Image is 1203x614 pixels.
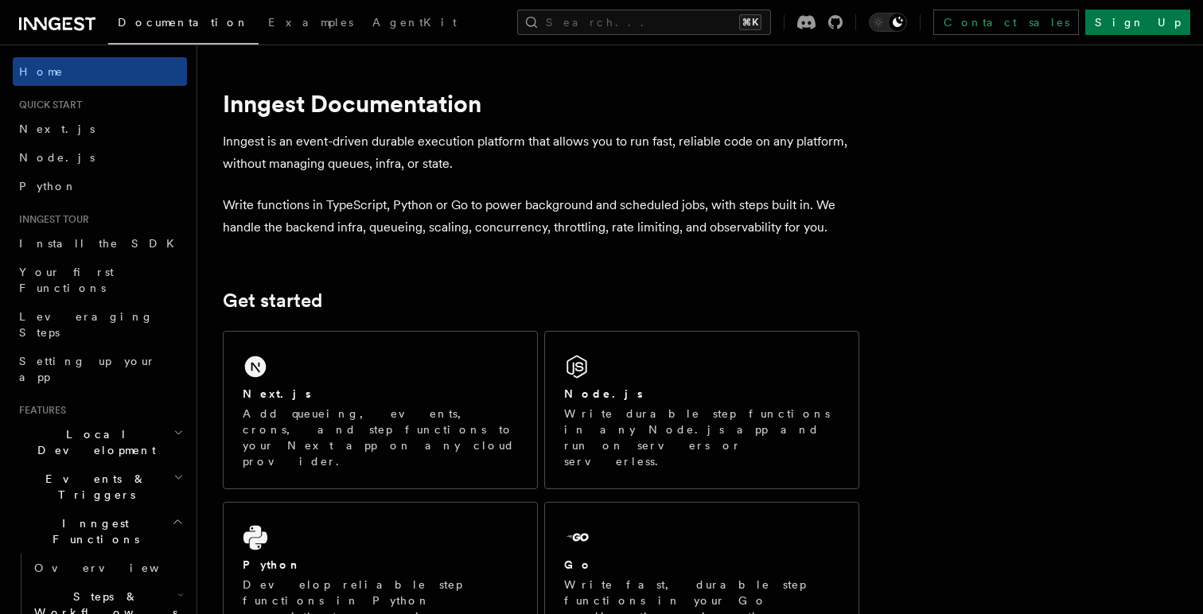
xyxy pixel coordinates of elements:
[28,554,187,582] a: Overview
[544,331,859,489] a: Node.jsWrite durable step functions in any Node.js app and run on servers or serverless.
[223,290,322,312] a: Get started
[13,115,187,143] a: Next.js
[34,562,198,574] span: Overview
[363,5,466,43] a: AgentKit
[108,5,259,45] a: Documentation
[19,237,184,250] span: Install the SDK
[13,302,187,347] a: Leveraging Steps
[13,258,187,302] a: Your first Functions
[13,515,172,547] span: Inngest Functions
[13,509,187,554] button: Inngest Functions
[223,331,538,489] a: Next.jsAdd queueing, events, crons, and step functions to your Next app on any cloud provider.
[869,13,907,32] button: Toggle dark mode
[268,16,353,29] span: Examples
[19,151,95,164] span: Node.js
[13,420,187,464] button: Local Development
[13,347,187,391] a: Setting up your app
[259,5,363,43] a: Examples
[19,122,95,135] span: Next.js
[739,14,761,30] kbd: ⌘K
[933,10,1079,35] a: Contact sales
[564,557,593,573] h2: Go
[13,464,187,509] button: Events & Triggers
[223,130,859,175] p: Inngest is an event-driven durable execution platform that allows you to run fast, reliable code ...
[223,194,859,239] p: Write functions in TypeScript, Python or Go to power background and scheduled jobs, with steps bu...
[19,180,77,192] span: Python
[13,229,187,258] a: Install the SDK
[13,426,173,458] span: Local Development
[243,557,302,573] h2: Python
[13,404,66,417] span: Features
[243,386,311,402] h2: Next.js
[564,386,643,402] h2: Node.js
[517,10,771,35] button: Search...⌘K
[13,213,89,226] span: Inngest tour
[19,310,154,339] span: Leveraging Steps
[19,355,156,383] span: Setting up your app
[564,406,839,469] p: Write durable step functions in any Node.js app and run on servers or serverless.
[372,16,457,29] span: AgentKit
[1085,10,1190,35] a: Sign Up
[13,471,173,503] span: Events & Triggers
[13,172,187,200] a: Python
[13,99,82,111] span: Quick start
[118,16,249,29] span: Documentation
[13,57,187,86] a: Home
[19,64,64,80] span: Home
[243,406,518,469] p: Add queueing, events, crons, and step functions to your Next app on any cloud provider.
[13,143,187,172] a: Node.js
[223,89,859,118] h1: Inngest Documentation
[19,266,114,294] span: Your first Functions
